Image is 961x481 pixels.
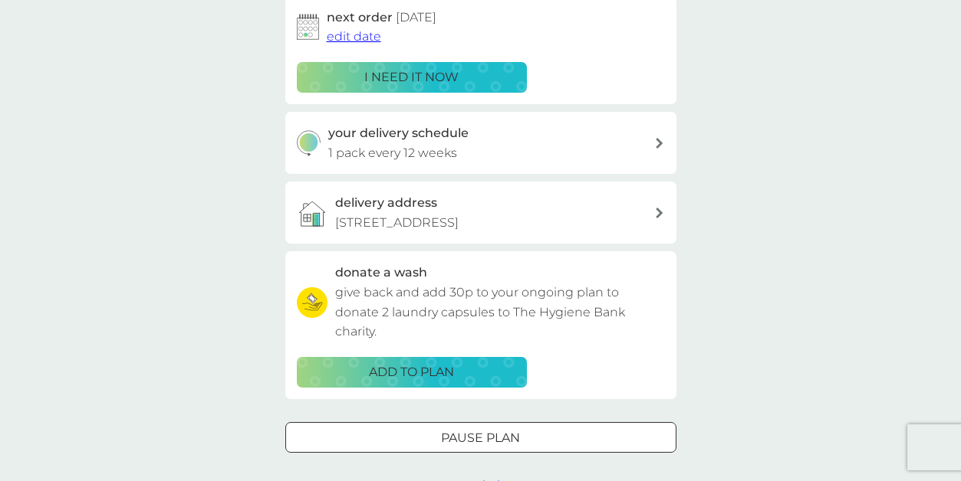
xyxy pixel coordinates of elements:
p: Pause plan [441,428,520,448]
button: edit date [327,27,381,47]
button: your delivery schedule1 pack every 12 weeks [285,112,676,174]
button: Pause plan [285,422,676,453]
h3: donate a wash [335,263,427,283]
p: [STREET_ADDRESS] [335,213,459,233]
p: ADD TO PLAN [369,362,454,382]
a: delivery address[STREET_ADDRESS] [285,182,676,244]
h3: your delivery schedule [328,123,469,143]
span: edit date [327,29,381,44]
h2: next order [327,8,436,28]
p: i need it now [364,67,459,87]
button: i need it now [297,62,527,93]
h3: delivery address [335,193,437,213]
span: [DATE] [396,10,436,25]
button: ADD TO PLAN [297,357,527,388]
p: give back and add 30p to your ongoing plan to donate 2 laundry capsules to The Hygiene Bank charity. [335,283,665,342]
p: 1 pack every 12 weeks [328,143,457,163]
